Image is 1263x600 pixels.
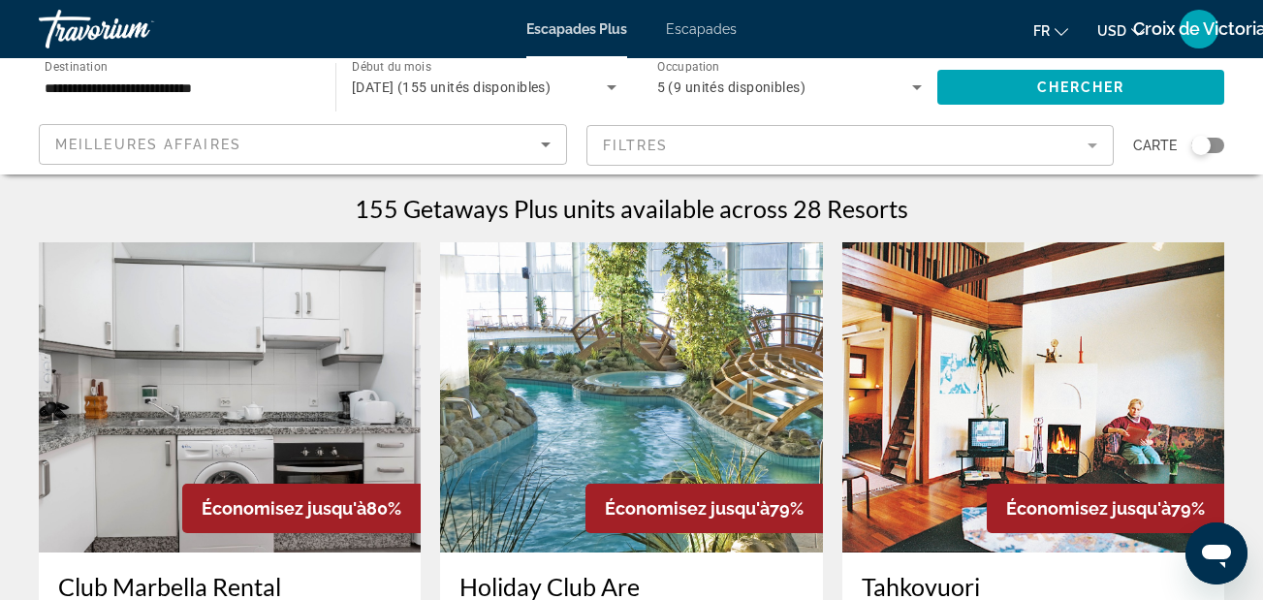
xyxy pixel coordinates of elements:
[1006,498,1171,519] span: Économisez jusqu'à
[657,79,806,95] span: 5 (9 unités disponibles)
[1037,79,1125,95] span: Chercher
[1174,9,1224,49] button: Menu utilisateur
[202,498,366,519] span: Économisez jusqu'à
[1133,132,1177,159] span: Carte
[605,498,770,519] span: Économisez jusqu'à
[1033,16,1068,45] button: Changer la langue
[1097,23,1126,39] span: USD
[45,59,108,73] span: Destination
[586,124,1115,167] button: Filtre
[39,4,233,54] a: Travorium
[987,484,1224,533] div: 79%
[1185,522,1247,584] iframe: Bouton de lancement de la fenêtre de messagerie
[440,242,822,553] img: 7791O01X.jpg
[1097,16,1145,45] button: Changer de devise
[526,21,627,37] a: Escapades Plus
[182,484,421,533] div: 80%
[355,194,908,223] h1: 155 Getaways Plus units available across 28 Resorts
[937,70,1224,105] button: Chercher
[39,242,421,553] img: 2404I01X.jpg
[666,21,737,37] a: Escapades
[842,242,1224,553] img: 3139I01X.jpg
[657,60,720,74] span: Occupation
[55,133,551,156] mat-select: Trier par
[585,484,823,533] div: 79%
[352,60,431,74] span: Début du mois
[1033,23,1050,39] span: Fr
[55,137,241,152] span: Meilleures affaires
[352,79,552,95] span: [DATE] (155 unités disponibles)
